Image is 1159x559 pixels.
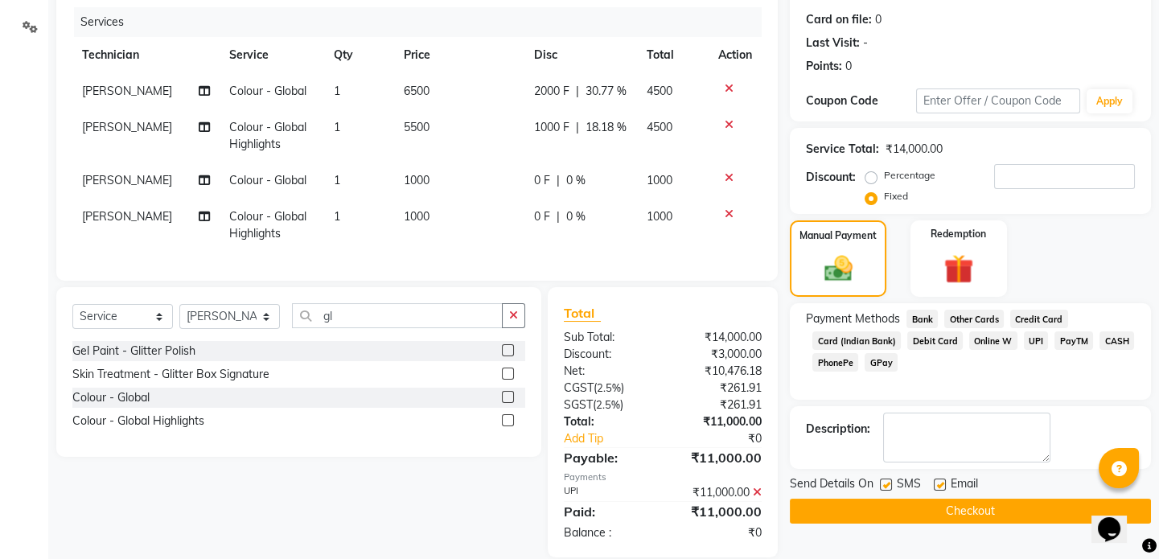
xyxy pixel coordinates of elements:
[1087,89,1132,113] button: Apply
[806,141,879,158] div: Service Total:
[552,430,681,447] a: Add Tip
[806,92,915,109] div: Coupon Code
[552,524,663,541] div: Balance :
[524,37,637,73] th: Disc
[82,173,172,187] span: [PERSON_NAME]
[552,363,663,380] div: Net:
[534,172,550,189] span: 0 F
[1099,331,1134,350] span: CASH
[931,227,986,241] label: Redemption
[816,253,861,285] img: _cash.svg
[663,502,774,521] div: ₹11,000.00
[72,343,195,360] div: Gel Paint - Glitter Polish
[1010,310,1068,328] span: Credit Card
[845,58,852,75] div: 0
[566,172,586,189] span: 0 %
[404,173,429,187] span: 1000
[681,430,774,447] div: ₹0
[806,35,860,51] div: Last Visit:
[944,310,1004,328] span: Other Cards
[534,208,550,225] span: 0 F
[74,7,774,37] div: Services
[334,84,340,98] span: 1
[812,353,858,372] span: PhonePe
[663,346,774,363] div: ₹3,000.00
[552,484,663,501] div: UPI
[552,502,663,521] div: Paid:
[72,413,204,430] div: Colour - Global Highlights
[663,397,774,413] div: ₹261.91
[394,37,525,73] th: Price
[564,471,762,484] div: Payments
[557,172,560,189] span: |
[663,448,774,467] div: ₹11,000.00
[799,228,877,243] label: Manual Payment
[82,209,172,224] span: [PERSON_NAME]
[229,209,306,240] span: Colour - Global Highlights
[884,168,935,183] label: Percentage
[552,413,663,430] div: Total:
[647,84,672,98] span: 4500
[552,380,663,397] div: ( )
[637,37,709,73] th: Total
[220,37,324,73] th: Service
[884,189,908,203] label: Fixed
[663,484,774,501] div: ₹11,000.00
[897,475,921,495] span: SMS
[82,120,172,134] span: [PERSON_NAME]
[586,119,627,136] span: 18.18 %
[557,208,560,225] span: |
[576,119,579,136] span: |
[586,83,627,100] span: 30.77 %
[969,331,1017,350] span: Online W
[875,11,882,28] div: 0
[564,397,593,412] span: SGST
[552,397,663,413] div: ( )
[790,499,1151,524] button: Checkout
[806,421,870,438] div: Description:
[663,363,774,380] div: ₹10,476.18
[790,475,873,495] span: Send Details On
[334,120,340,134] span: 1
[229,120,306,151] span: Colour - Global Highlights
[597,381,621,394] span: 2.5%
[812,331,901,350] span: Card (Indian Bank)
[1091,495,1143,543] iframe: chat widget
[916,88,1080,113] input: Enter Offer / Coupon Code
[647,120,672,134] span: 4500
[552,346,663,363] div: Discount:
[886,141,943,158] div: ₹14,000.00
[564,380,594,395] span: CGST
[1054,331,1093,350] span: PayTM
[663,413,774,430] div: ₹11,000.00
[552,448,663,467] div: Payable:
[576,83,579,100] span: |
[806,58,842,75] div: Points:
[663,524,774,541] div: ₹0
[334,209,340,224] span: 1
[806,11,872,28] div: Card on file:
[404,209,429,224] span: 1000
[229,84,306,98] span: Colour - Global
[566,208,586,225] span: 0 %
[935,251,983,288] img: _gift.svg
[863,35,868,51] div: -
[663,380,774,397] div: ₹261.91
[404,84,429,98] span: 6500
[534,119,569,136] span: 1000 F
[292,303,503,328] input: Search or Scan
[229,173,306,187] span: Colour - Global
[596,398,620,411] span: 2.5%
[906,310,938,328] span: Bank
[663,329,774,346] div: ₹14,000.00
[1024,331,1049,350] span: UPI
[951,475,978,495] span: Email
[324,37,393,73] th: Qty
[907,331,963,350] span: Debit Card
[334,173,340,187] span: 1
[564,305,601,322] span: Total
[806,310,900,327] span: Payment Methods
[72,389,150,406] div: Colour - Global
[647,209,672,224] span: 1000
[806,169,856,186] div: Discount:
